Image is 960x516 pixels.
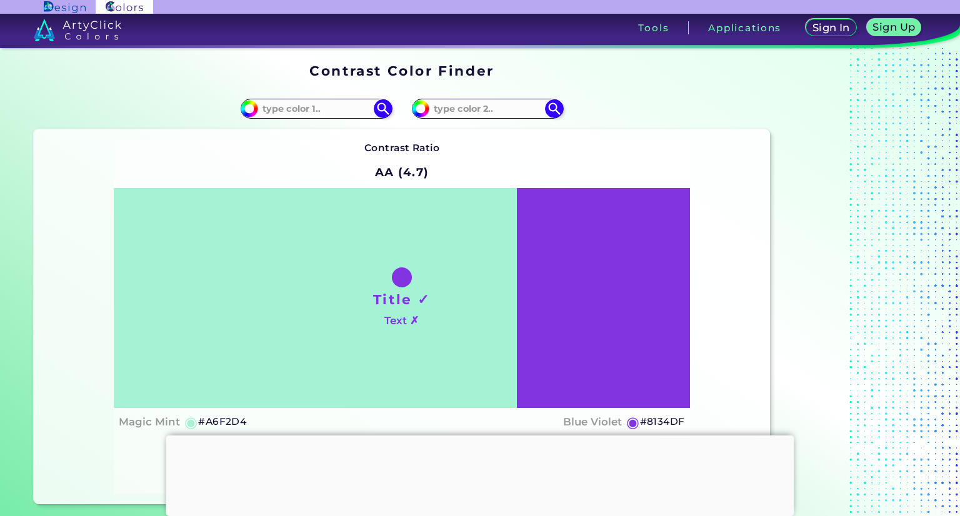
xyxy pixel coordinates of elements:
a: Sign Up [869,20,919,36]
h5: Sign In [814,23,848,32]
h3: Tools [638,23,669,32]
img: ArtyClick Design logo [44,1,86,13]
h1: Title ✓ [373,290,431,309]
img: icon search [545,99,564,118]
h4: Text ✗ [384,312,419,330]
input: type color 1.. [258,100,374,117]
h5: #A6F2D4 [198,414,246,430]
h2: AA (4.7) [369,159,435,186]
iframe: Advertisement [775,58,931,510]
a: Sign In [808,20,854,36]
iframe: Advertisement [166,435,794,513]
h1: Contrast Color Finder [309,61,494,80]
h4: Blue Violet [563,413,622,431]
img: logo_artyclick_colors_white.svg [34,19,122,41]
input: type color 2.. [429,100,546,117]
h5: ◉ [184,415,198,430]
img: icon search [374,99,392,118]
strong: Contrast Ratio [364,142,440,154]
h5: #8134DF [640,414,685,430]
h3: Applications [708,23,781,32]
h5: ◉ [626,415,640,430]
h5: Sign Up [874,22,913,32]
h4: Magic Mint [119,413,180,431]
